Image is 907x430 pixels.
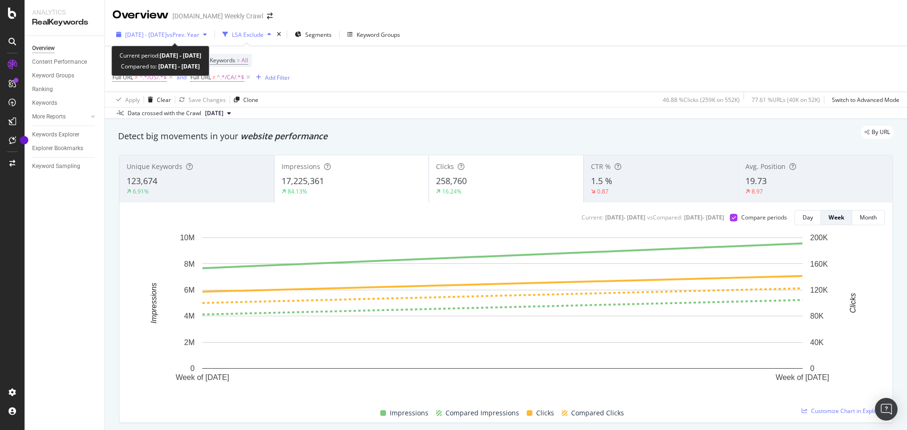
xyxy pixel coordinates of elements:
[591,162,611,171] span: CTR %
[647,213,682,221] div: vs Compared :
[810,364,814,372] text: 0
[828,92,899,107] button: Switch to Advanced Mode
[852,210,885,225] button: Month
[172,11,263,21] div: [DOMAIN_NAME] Weekly Crawl
[745,162,786,171] span: Avg. Position
[32,43,55,53] div: Overview
[133,187,149,195] div: 6.91%
[157,62,200,70] b: [DATE] - [DATE]
[190,364,195,372] text: 0
[157,96,171,104] div: Clear
[357,31,400,39] div: Keyword Groups
[112,27,211,42] button: [DATE] - [DATE]vsPrev. Year
[663,96,740,104] div: 46.88 % Clicks ( 259K on 552K )
[810,312,824,320] text: 80K
[605,213,645,221] div: [DATE] - [DATE]
[112,92,140,107] button: Apply
[177,73,187,81] div: and
[442,187,462,195] div: 16.24%
[160,51,201,59] b: [DATE] - [DATE]
[860,213,877,221] div: Month
[291,27,335,42] button: Segments
[32,84,98,94] a: Ranking
[849,293,857,313] text: Clicks
[243,96,258,104] div: Clone
[875,398,898,421] div: Open Intercom Messenger
[684,213,724,221] div: [DATE] - [DATE]
[32,143,83,153] div: Explorer Bookmarks
[741,213,787,221] div: Compare periods
[32,161,80,171] div: Keyword Sampling
[128,109,201,118] div: Data crossed with the Crawl
[176,373,229,381] text: Week of [DATE]
[752,96,820,104] div: 77.61 % URLs ( 40K on 52K )
[125,31,167,39] span: [DATE] - [DATE]
[213,73,216,81] span: ≠
[582,213,603,221] div: Current:
[150,283,158,323] text: Impressions
[288,187,307,195] div: 84.13%
[252,72,290,83] button: Add Filter
[135,73,138,81] span: ≠
[144,92,171,107] button: Clear
[205,109,223,118] span: 2025 Sep. 4th
[175,92,226,107] button: Save Changes
[188,96,226,104] div: Save Changes
[184,260,195,268] text: 8M
[265,74,290,82] div: Add Filter
[210,56,235,64] span: Keywords
[241,54,248,67] span: All
[32,57,98,67] a: Content Performance
[810,260,828,268] text: 160K
[232,31,264,39] div: LSA Exclude
[230,92,258,107] button: Clone
[832,96,899,104] div: Switch to Advanced Mode
[810,286,828,294] text: 120K
[390,407,428,419] span: Impressions
[32,130,79,140] div: Keywords Explorer
[776,373,829,381] text: Week of [DATE]
[32,43,98,53] a: Overview
[872,129,890,135] span: By URL
[237,56,240,64] span: =
[32,57,87,67] div: Content Performance
[20,136,28,144] div: Tooltip anchor
[125,96,140,104] div: Apply
[120,50,201,61] div: Current period:
[184,338,195,346] text: 2M
[305,31,332,39] span: Segments
[127,175,157,186] span: 123,674
[32,71,74,81] div: Keyword Groups
[180,234,195,242] text: 10M
[184,286,195,294] text: 6M
[821,210,852,225] button: Week
[445,407,519,419] span: Compared Impressions
[127,233,878,396] svg: A chart.
[795,210,821,225] button: Day
[167,31,199,39] span: vs Prev. Year
[121,61,200,72] div: Compared to:
[802,407,885,415] a: Customize Chart in Explorer
[184,312,195,320] text: 4M
[282,162,320,171] span: Impressions
[32,17,97,28] div: RealKeywords
[32,112,88,122] a: More Reports
[571,407,624,419] span: Compared Clicks
[32,130,98,140] a: Keywords Explorer
[343,27,404,42] button: Keyword Groups
[139,71,167,84] span: ^.*/US/.*$
[275,30,283,39] div: times
[112,73,133,81] span: Full URL
[811,407,885,415] span: Customize Chart in Explorer
[752,187,763,195] div: 8.97
[32,112,66,122] div: More Reports
[112,7,169,23] div: Overview
[177,73,187,82] button: and
[32,8,97,17] div: Analytics
[32,143,98,153] a: Explorer Bookmarks
[745,175,767,186] span: 19.73
[127,162,182,171] span: Unique Keywords
[810,338,824,346] text: 40K
[810,234,828,242] text: 200K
